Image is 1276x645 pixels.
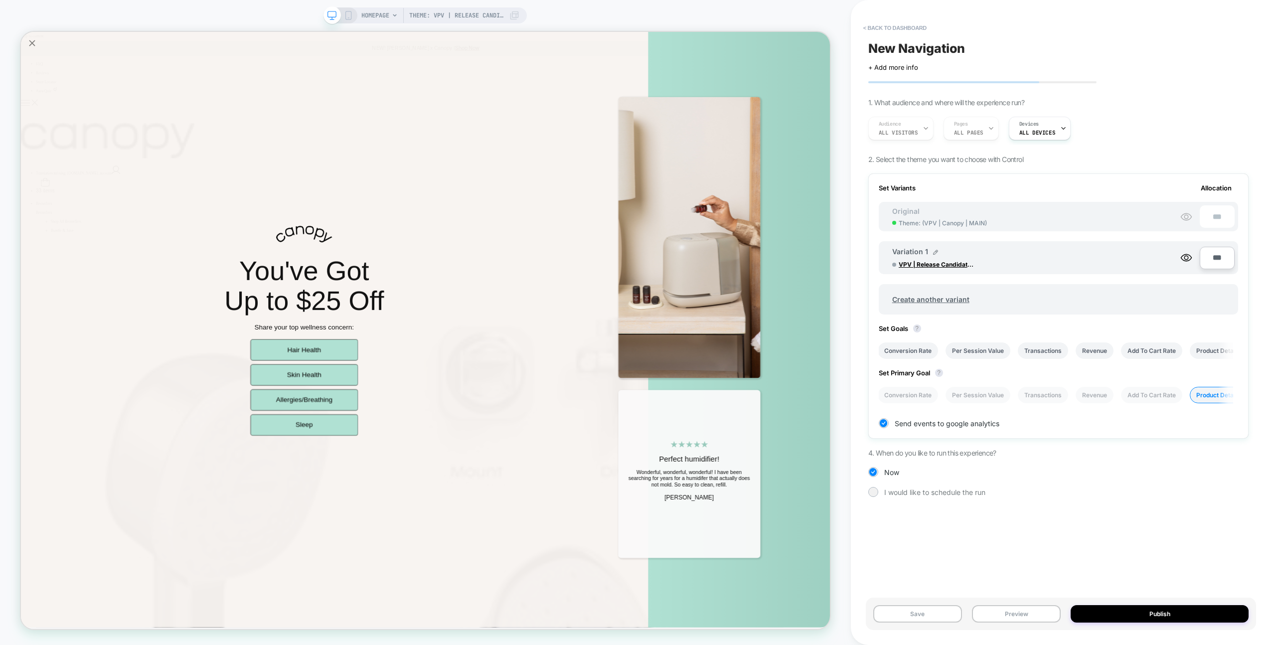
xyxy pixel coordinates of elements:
[312,389,444,400] p: Share your top wellness concern:
[879,184,916,192] span: Set Variants
[892,247,928,256] span: Variation 1
[899,261,973,268] span: VPV | Release Candidate - Navigation
[1201,184,1232,192] span: Allocation
[1076,342,1114,359] li: Revenue
[306,443,450,472] button: Skin Health
[882,288,979,311] span: Create another variant
[899,219,987,227] span: Theme: ( VPV | Canopy | MAIN )
[882,207,930,215] span: Original
[935,369,943,377] button: ?
[972,605,1061,623] button: Preview
[778,616,843,626] p: [PERSON_NAME]
[306,510,450,538] button: Sleep
[868,449,996,457] span: 4. When do you like to run this experience?
[306,410,450,438] button: Hair Health
[1019,129,1055,136] span: ALL DEVICES
[1076,387,1114,403] li: Revenue
[271,338,484,377] p: Up to $25 Off
[879,369,948,377] span: Set Primary Goal
[8,8,22,22] div: Close popup
[868,63,918,71] span: + Add more info
[946,387,1010,403] li: Per Session Value
[770,563,850,575] p: Perfect humidifier!
[340,256,415,282] img: Logo
[1019,121,1039,128] span: Devices
[946,342,1010,359] li: Per Session Value
[878,387,938,403] li: Conversion Rate
[868,41,965,56] span: New Navigation
[409,7,504,23] span: Theme: VPV | Release Candidate - Navigation
[879,324,926,332] span: Set Goals
[1018,387,1068,403] li: Transactions
[884,468,899,477] span: Now
[271,298,484,337] p: You've Got
[913,324,921,332] button: ?
[884,488,985,496] span: I would like to schedule the run
[895,419,999,428] span: Send events to google analytics
[858,20,932,36] button: < back to dashboard
[361,7,389,23] span: HOMEPAGE
[724,583,897,608] p: Wonderful, wonderful, wonderful! I have been searching for years for a humidifer that actually do...
[873,605,962,623] button: Save
[1121,387,1182,403] li: Add To Cart Rate
[1121,342,1182,359] li: Add To Cart Rate
[1071,605,1249,623] button: Publish
[868,98,1024,107] span: 1. What audience and where will the experience run?
[878,342,938,359] li: Conversion Rate
[868,155,1023,163] span: 2. Select the theme you want to choose with Control
[306,477,450,505] button: Allergies/Breathing
[1018,342,1068,359] li: Transactions
[933,250,938,255] img: edit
